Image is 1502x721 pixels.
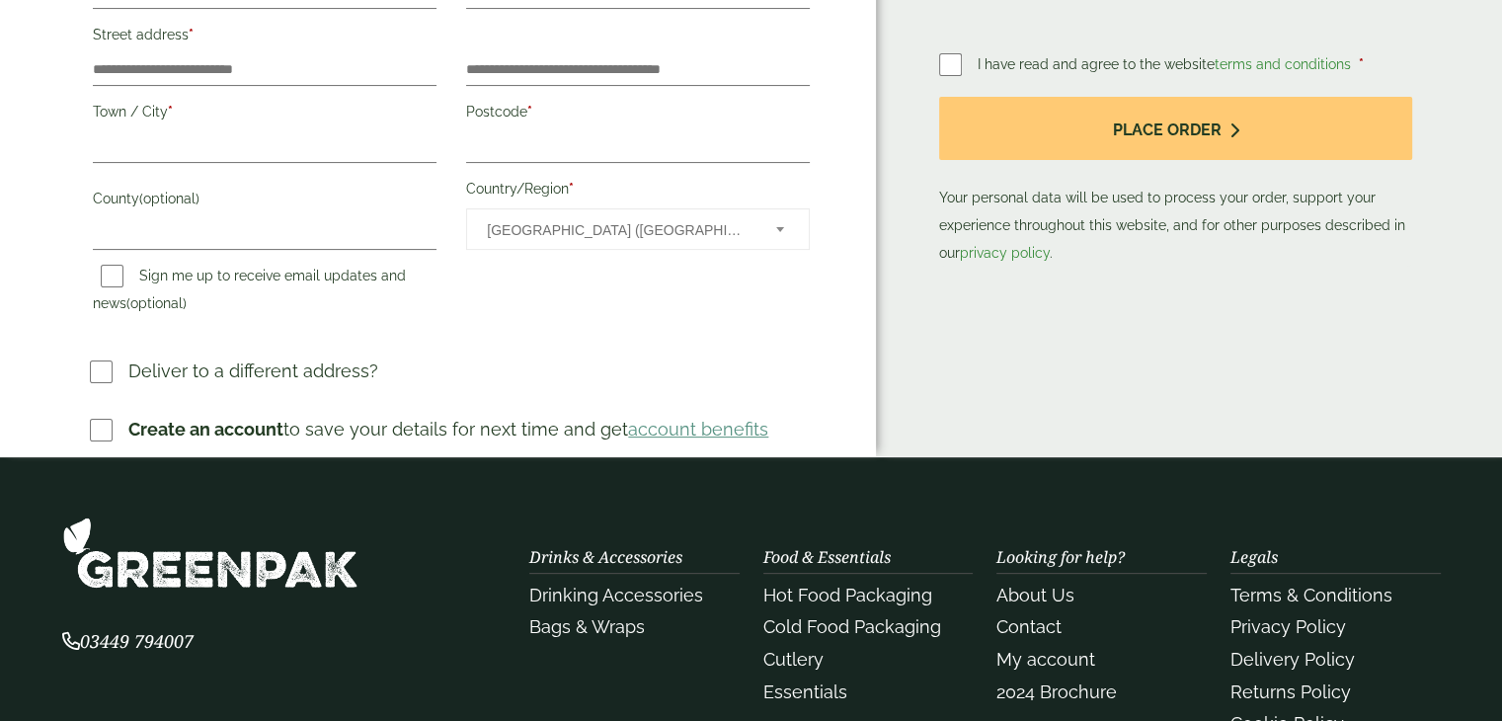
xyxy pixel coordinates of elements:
a: Delivery Policy [1230,649,1355,670]
abbr: required [1359,56,1364,72]
a: Contact [996,616,1062,637]
label: Sign me up to receive email updates and news [93,268,406,317]
a: About Us [996,585,1074,605]
a: Cutlery [763,649,824,670]
abbr: required [527,104,532,120]
span: (optional) [126,295,187,311]
label: Street address [93,21,436,54]
label: Postcode [466,98,810,131]
a: Hot Food Packaging [763,585,932,605]
p: to save your details for next time and get [128,416,768,442]
a: 03449 794007 [62,633,194,652]
a: Essentials [763,681,847,702]
a: Bags & Wraps [529,616,645,637]
span: 03449 794007 [62,629,194,653]
span: Country/Region [466,208,810,250]
a: Terms & Conditions [1230,585,1392,605]
input: Sign me up to receive email updates and news(optional) [101,265,123,287]
a: account benefits [628,419,768,440]
label: County [93,185,436,218]
label: Country/Region [466,175,810,208]
label: Town / City [93,98,436,131]
a: privacy policy [960,245,1050,261]
abbr: required [189,27,194,42]
a: Returns Policy [1230,681,1351,702]
abbr: required [168,104,173,120]
img: GreenPak Supplies [62,517,358,589]
a: 2024 Brochure [996,681,1117,702]
abbr: required [569,181,574,197]
span: (optional) [139,191,199,206]
a: Privacy Policy [1230,616,1346,637]
a: My account [996,649,1095,670]
a: Cold Food Packaging [763,616,941,637]
strong: Create an account [128,419,283,440]
span: United Kingdom (UK) [487,209,750,251]
a: Drinking Accessories [529,585,703,605]
p: Deliver to a different address? [128,358,378,384]
button: Place order [939,97,1412,161]
a: terms and conditions [1215,56,1351,72]
p: Your personal data will be used to process your order, support your experience throughout this we... [939,97,1412,268]
span: I have read and agree to the website [978,56,1355,72]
